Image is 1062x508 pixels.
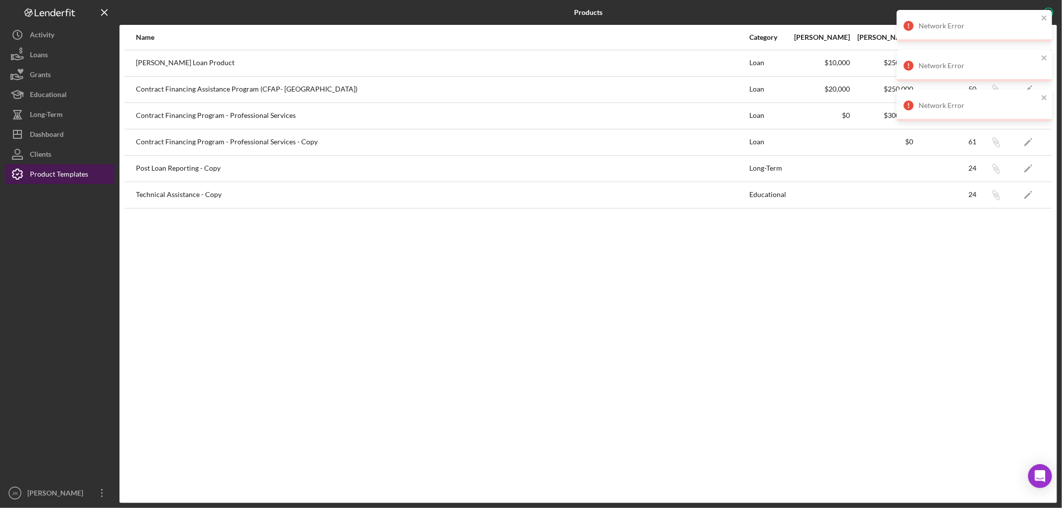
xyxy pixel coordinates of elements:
[914,191,976,199] div: 24
[851,138,913,146] div: $0
[749,183,787,207] div: Educational
[136,51,748,76] div: [PERSON_NAME] Loan Product
[914,164,976,172] div: 24
[30,85,67,107] div: Educational
[30,144,51,167] div: Clients
[788,33,850,41] div: [PERSON_NAME]
[1041,94,1048,103] button: close
[30,25,54,47] div: Activity
[788,111,850,119] div: $0
[851,85,913,93] div: $250,000
[136,130,748,155] div: Contract Financing Program - Professional Services - Copy
[919,22,1038,30] div: Network Error
[749,156,787,181] div: Long-Term
[5,164,115,184] button: Product Templates
[749,33,787,41] div: Category
[1041,14,1048,23] button: close
[136,77,748,102] div: Contract Financing Assistance Program (CFAP- [GEOGRAPHIC_DATA])
[851,59,913,67] div: $250,000
[788,59,850,67] div: $10,000
[5,85,115,104] button: Educational
[5,25,115,45] button: Activity
[992,5,1036,20] div: New Template
[136,33,748,41] div: Name
[5,144,115,164] button: Clients
[919,62,1038,70] div: Network Error
[749,51,787,76] div: Loan
[851,33,913,41] div: [PERSON_NAME]
[5,65,115,85] button: Grants
[136,103,748,128] div: Contract Financing Program - Professional Services
[5,104,115,124] button: Long-Term
[136,183,748,207] div: Technical Assistance - Copy
[30,65,51,87] div: Grants
[25,483,90,506] div: [PERSON_NAME]
[5,45,115,65] button: Loans
[1041,54,1048,63] button: close
[30,124,64,147] div: Dashboard
[5,483,115,503] button: JR[PERSON_NAME]
[12,491,18,496] text: JR
[914,138,976,146] div: 61
[5,124,115,144] button: Dashboard
[30,45,48,67] div: Loans
[1028,464,1052,488] div: Open Intercom Messenger
[136,156,748,181] div: Post Loan Reporting - Copy
[986,5,1057,20] button: New Template
[749,103,787,128] div: Loan
[30,164,88,187] div: Product Templates
[851,111,913,119] div: $300,000
[574,8,602,16] b: Products
[749,77,787,102] div: Loan
[30,104,63,127] div: Long-Term
[788,85,850,93] div: $20,000
[919,102,1038,109] div: Network Error
[749,130,787,155] div: Loan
